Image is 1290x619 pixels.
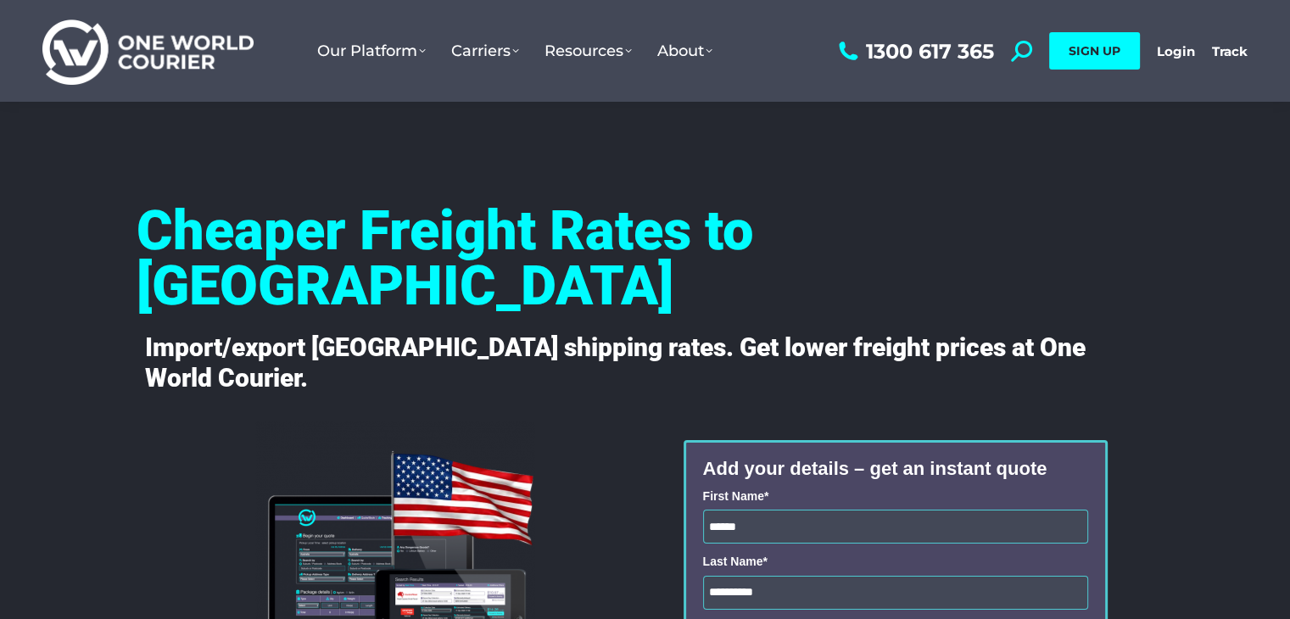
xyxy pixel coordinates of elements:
[1212,43,1248,59] a: Track
[703,487,1088,505] label: First Name*
[438,25,532,77] a: Carriers
[703,460,1088,478] div: Add your details – get an instant quote
[835,41,994,62] a: 1300 617 365
[1157,43,1195,59] a: Login
[1049,32,1140,70] a: SIGN UP
[645,25,725,77] a: About
[304,25,438,77] a: Our Platform
[42,17,254,86] img: One World Courier
[451,42,519,60] span: Carriers
[657,42,712,60] span: About
[703,552,1088,571] label: Last Name*
[137,204,1154,314] h4: Cheaper Freight Rates to [GEOGRAPHIC_DATA]
[145,332,1146,393] h4: Import/export [GEOGRAPHIC_DATA] shipping rates. Get lower freight prices at One World Courier.
[532,25,645,77] a: Resources
[1069,43,1120,59] span: SIGN UP
[544,42,632,60] span: Resources
[317,42,426,60] span: Our Platform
